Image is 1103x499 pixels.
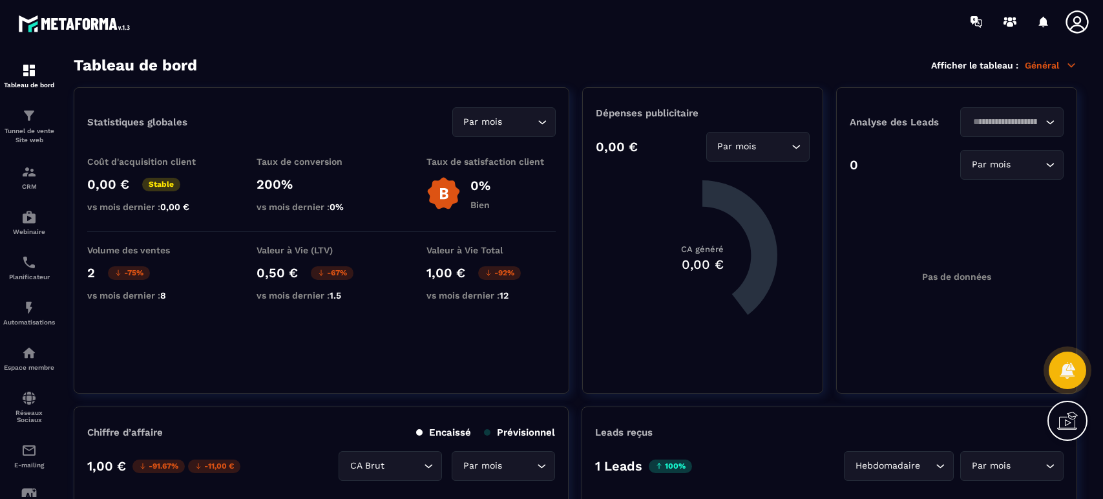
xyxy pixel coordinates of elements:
a: automationsautomationsEspace membre [3,335,55,381]
input: Search for option [387,459,421,473]
div: Search for option [844,451,954,481]
h3: Tableau de bord [74,56,197,74]
span: Par mois [715,140,759,154]
span: Par mois [460,459,505,473]
a: automationsautomationsAutomatisations [3,290,55,335]
p: 100% [649,460,692,473]
p: 1 Leads [595,458,642,474]
p: -92% [478,266,521,280]
img: b-badge-o.b3b20ee6.svg [426,176,461,211]
input: Search for option [505,115,534,129]
p: vs mois dernier : [426,290,556,301]
img: logo [18,12,134,36]
a: formationformationTunnel de vente Site web [3,98,55,154]
p: Espace membre [3,364,55,371]
p: Leads reçus [595,427,653,438]
p: Taux de satisfaction client [426,156,556,167]
p: Dépenses publicitaire [596,107,810,119]
p: E-mailing [3,462,55,469]
span: 8 [160,290,166,301]
a: formationformationCRM [3,154,55,200]
span: 1.5 [330,290,341,301]
p: vs mois dernier : [87,290,216,301]
input: Search for option [1013,158,1042,172]
p: vs mois dernier : [87,202,216,212]
p: -67% [311,266,353,280]
p: Stable [142,178,180,191]
p: Tunnel de vente Site web [3,127,55,145]
p: Encaissé [416,427,471,438]
p: Général [1025,59,1077,71]
p: Tableau de bord [3,81,55,89]
span: Hebdomadaire [852,459,923,473]
p: 0 [850,157,858,173]
p: Pas de données [922,271,991,282]
a: emailemailE-mailing [3,433,55,478]
p: Réseaux Sociaux [3,409,55,423]
img: automations [21,300,37,315]
p: Afficher le tableau : [931,60,1018,70]
div: Search for option [960,451,1064,481]
img: formation [21,164,37,180]
img: scheduler [21,255,37,270]
a: formationformationTableau de bord [3,53,55,98]
p: -11,00 € [188,460,240,473]
p: Valeur à Vie Total [426,245,556,255]
img: automations [21,209,37,225]
p: 0,00 € [596,139,638,154]
p: 1,00 € [426,265,465,281]
input: Search for option [505,459,534,473]
span: Par mois [969,158,1013,172]
p: 200% [257,176,386,192]
span: Par mois [461,115,505,129]
p: CRM [3,183,55,190]
div: Search for option [339,451,442,481]
a: social-networksocial-networkRéseaux Sociaux [3,381,55,433]
p: Coût d'acquisition client [87,156,216,167]
p: vs mois dernier : [257,202,386,212]
a: automationsautomationsWebinaire [3,200,55,245]
input: Search for option [969,115,1042,129]
p: 1,00 € [87,458,126,474]
p: Chiffre d’affaire [87,427,163,438]
img: automations [21,345,37,361]
p: 0,50 € [257,265,298,281]
div: Search for option [960,150,1064,180]
p: -75% [108,266,150,280]
p: 0,00 € [87,176,129,192]
input: Search for option [923,459,932,473]
p: Webinaire [3,228,55,235]
span: Par mois [969,459,1013,473]
div: Search for option [452,451,555,481]
div: Search for option [706,132,810,162]
p: 2 [87,265,95,281]
input: Search for option [1013,459,1042,473]
a: schedulerschedulerPlanificateur [3,245,55,290]
div: Search for option [452,107,556,137]
img: formation [21,108,37,123]
p: -91.67% [132,460,185,473]
span: 0,00 € [160,202,189,212]
p: Analyse des Leads [850,116,957,128]
p: Taux de conversion [257,156,386,167]
p: Valeur à Vie (LTV) [257,245,386,255]
img: social-network [21,390,37,406]
img: email [21,443,37,458]
div: Search for option [960,107,1064,137]
img: formation [21,63,37,78]
p: Volume des ventes [87,245,216,255]
p: Planificateur [3,273,55,281]
p: Prévisionnel [484,427,555,438]
p: Automatisations [3,319,55,326]
span: 0% [330,202,344,212]
input: Search for option [759,140,788,154]
span: CA Brut [347,459,387,473]
span: 12 [499,290,509,301]
p: Statistiques globales [87,116,187,128]
p: Bien [470,200,490,210]
p: vs mois dernier : [257,290,386,301]
p: 0% [470,178,490,193]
